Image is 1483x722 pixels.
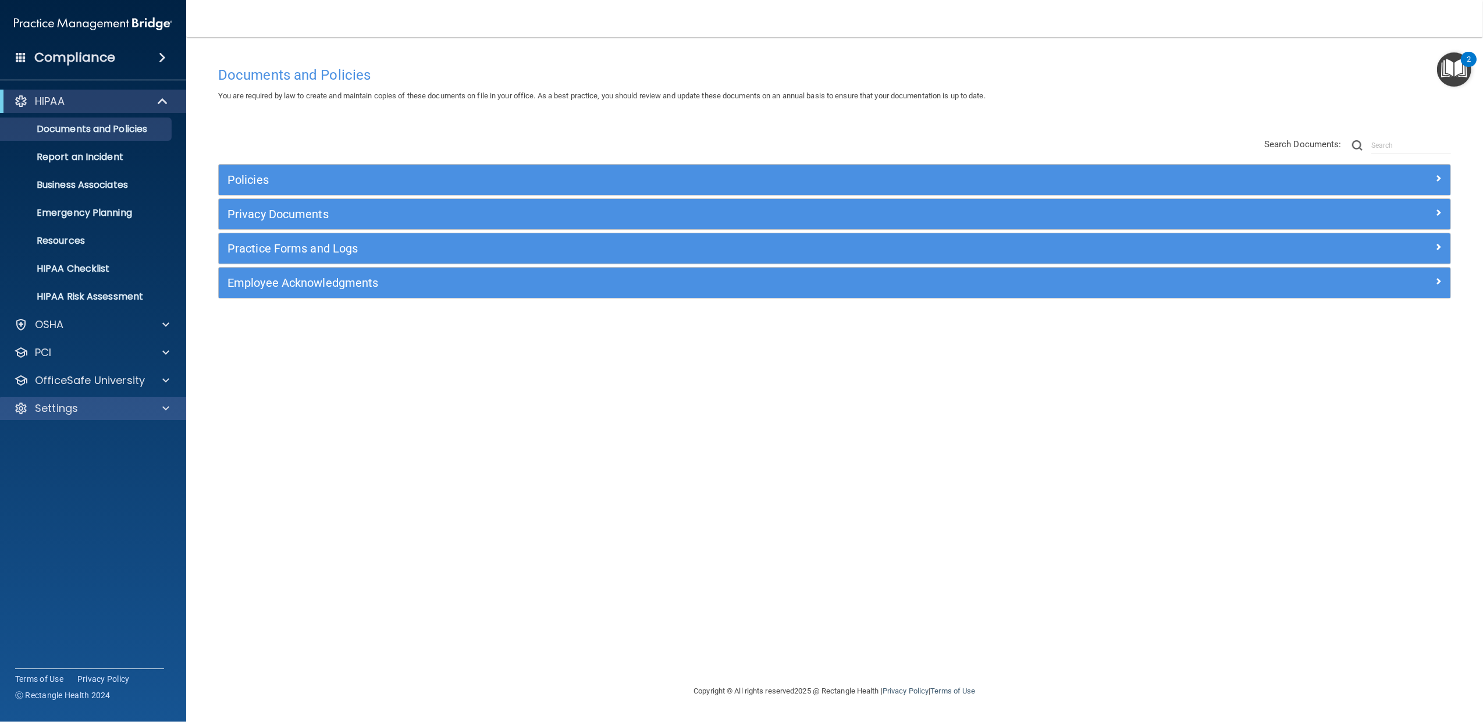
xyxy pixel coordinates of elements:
h5: Employee Acknowledgments [227,276,1134,289]
button: Open Resource Center, 2 new notifications [1437,52,1471,87]
p: Emergency Planning [8,207,166,219]
a: Settings [14,401,169,415]
p: Resources [8,235,166,247]
h4: Documents and Policies [218,67,1451,83]
a: Privacy Policy [77,673,130,685]
p: Business Associates [8,179,166,191]
span: You are required by law to create and maintain copies of these documents on file in your office. ... [218,91,986,100]
p: OSHA [35,318,64,332]
a: OSHA [14,318,169,332]
a: Privacy Policy [883,687,929,695]
h5: Practice Forms and Logs [227,242,1134,255]
p: HIPAA Checklist [8,263,166,275]
p: PCI [35,346,51,360]
a: Terms of Use [15,673,63,685]
span: Search Documents: [1264,139,1342,150]
a: Practice Forms and Logs [227,239,1442,258]
a: OfficeSafe University [14,374,169,387]
div: Copyright © All rights reserved 2025 @ Rectangle Health | | [623,673,1047,710]
a: Privacy Documents [227,205,1442,223]
a: Terms of Use [930,687,975,695]
a: PCI [14,346,169,360]
p: Settings [35,401,78,415]
a: Policies [227,170,1442,189]
p: HIPAA [35,94,65,108]
input: Search [1371,137,1451,154]
p: Documents and Policies [8,123,166,135]
p: Report an Incident [8,151,166,163]
span: Ⓒ Rectangle Health 2024 [15,689,111,701]
a: HIPAA [14,94,169,108]
div: 2 [1467,59,1471,74]
img: ic-search.3b580494.png [1352,140,1363,151]
img: PMB logo [14,12,172,35]
a: Employee Acknowledgments [227,273,1442,292]
p: OfficeSafe University [35,374,145,387]
p: HIPAA Risk Assessment [8,291,166,303]
h5: Policies [227,173,1134,186]
h5: Privacy Documents [227,208,1134,220]
h4: Compliance [34,49,115,66]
